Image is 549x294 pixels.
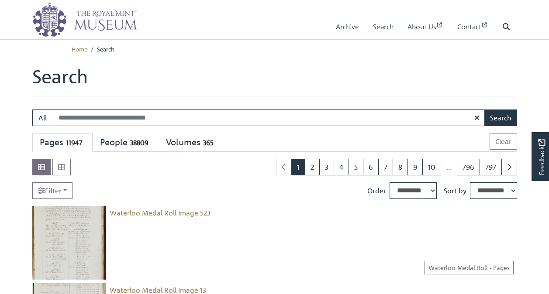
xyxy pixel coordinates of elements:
a: About Us [407,14,443,39]
h1: Search [32,65,517,96]
button: Search [484,109,517,126]
a: Goto page 796 [457,159,480,175]
a: Goto page 4 [334,159,349,175]
input: Enter one or more search terms... [53,109,485,126]
div: Volumes [166,137,216,148]
a: Goto page 3 [319,159,334,175]
span: Search [97,45,114,53]
button: Clear [490,133,517,150]
a: Next page [501,159,517,175]
a: Archive [336,14,359,39]
a: Goto page 8 [393,159,408,175]
img: logo_wide.png [32,2,137,37]
a: Search [373,14,394,39]
nav: pagination [273,159,517,175]
span: Feedback [536,139,547,175]
a: Goto page 2 [305,159,320,175]
span: Goto page 1 [291,159,305,175]
a: Filter [32,182,73,199]
button: All [32,109,53,126]
li: Previous page [276,159,292,175]
a: Contact [457,14,488,39]
a: Goto page 10 [422,159,441,175]
label: Sort by [444,185,466,196]
span: 365 [200,138,216,148]
a: Home [72,45,87,53]
a: Would you like to provide feedback? [532,132,549,181]
a: Goto page 5 [349,159,363,175]
div: Pages [40,137,85,148]
a: Goto page 797 [480,159,502,175]
a: Goto page 7 [378,159,393,175]
div: People [100,137,151,148]
a: Goto page 9 [407,159,423,175]
img: Waterloo Medal Roll Image 523 [32,206,106,280]
a: Goto page 6 [363,159,379,175]
a: Waterloo Medal Roll - Pages [425,261,514,274]
a: Waterloo Medal Roll Image 523 [110,209,211,217]
label: Order [367,185,386,196]
span: 38809 [128,138,151,148]
span: 11947 [63,138,85,148]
